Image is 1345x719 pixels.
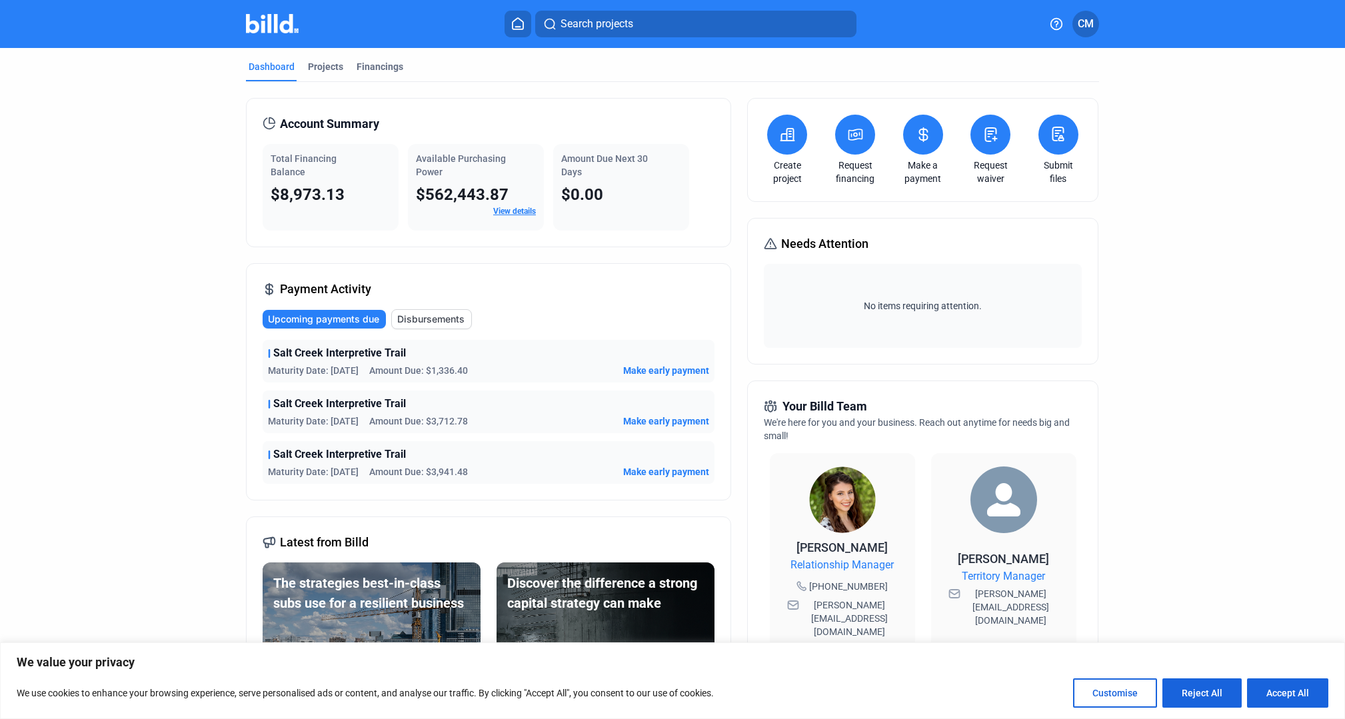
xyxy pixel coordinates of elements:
span: Salt Creek Interpretive Trail [273,396,406,412]
div: Dashboard [249,60,295,73]
span: Territory Manager [962,568,1045,584]
button: Make early payment [623,414,709,428]
span: [PERSON_NAME][EMAIL_ADDRESS][DOMAIN_NAME] [802,598,898,638]
img: Billd Company Logo [246,14,299,33]
button: Make early payment [623,364,709,377]
span: Needs Attention [781,235,868,253]
a: Request waiver [967,159,1014,185]
span: We're here for you and your business. Reach out anytime for needs big and small! [764,417,1070,441]
span: CM [1078,16,1094,32]
span: Salt Creek Interpretive Trail [273,345,406,361]
span: Latest from Billd [280,533,369,552]
span: Account Summary [280,115,379,133]
span: Upcoming payments due [268,313,379,326]
span: Amount Due Next 30 Days [561,153,648,177]
span: Available Purchasing Power [416,153,506,177]
button: Disbursements [391,309,472,329]
span: Total Financing Balance [271,153,337,177]
span: Maturity Date: [DATE] [268,414,359,428]
a: Request financing [832,159,878,185]
span: Maturity Date: [DATE] [268,465,359,478]
p: We use cookies to enhance your browsing experience, serve personalised ads or content, and analys... [17,685,714,701]
div: Projects [308,60,343,73]
img: Relationship Manager [809,466,876,533]
span: Search projects [561,16,633,32]
button: Make early payment [623,465,709,478]
button: Accept All [1247,678,1328,708]
span: Maturity Date: [DATE] [268,364,359,377]
a: Create project [764,159,810,185]
div: Financings [357,60,403,73]
span: Amount Due: $1,336.40 [369,364,468,377]
div: Discover the difference a strong capital strategy can make [507,573,704,613]
span: [PERSON_NAME][EMAIL_ADDRESS][DOMAIN_NAME] [963,587,1059,627]
span: $8,973.13 [271,185,345,204]
span: Salt Creek Interpretive Trail [273,446,406,462]
button: CM [1072,11,1099,37]
span: Relationship Manager [790,557,894,573]
span: [PHONE_NUMBER] [809,580,888,593]
div: The strategies best-in-class subs use for a resilient business [273,573,470,613]
span: Disbursements [397,313,465,326]
span: $0.00 [561,185,603,204]
span: [PERSON_NAME] [958,552,1049,566]
a: View details [493,207,536,216]
span: [PERSON_NAME] [796,540,888,554]
span: $562,443.87 [416,185,509,204]
span: Amount Due: $3,712.78 [369,414,468,428]
span: Payment Activity [280,280,371,299]
img: Territory Manager [970,466,1037,533]
button: Search projects [535,11,856,37]
span: Your Billd Team [782,397,867,416]
button: Upcoming payments due [263,310,386,329]
span: No items requiring attention. [769,299,1076,313]
a: Submit files [1035,159,1082,185]
a: Make a payment [900,159,946,185]
p: We value your privacy [17,654,1328,670]
span: Amount Due: $3,941.48 [369,465,468,478]
button: Customise [1073,678,1157,708]
button: Reject All [1162,678,1242,708]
